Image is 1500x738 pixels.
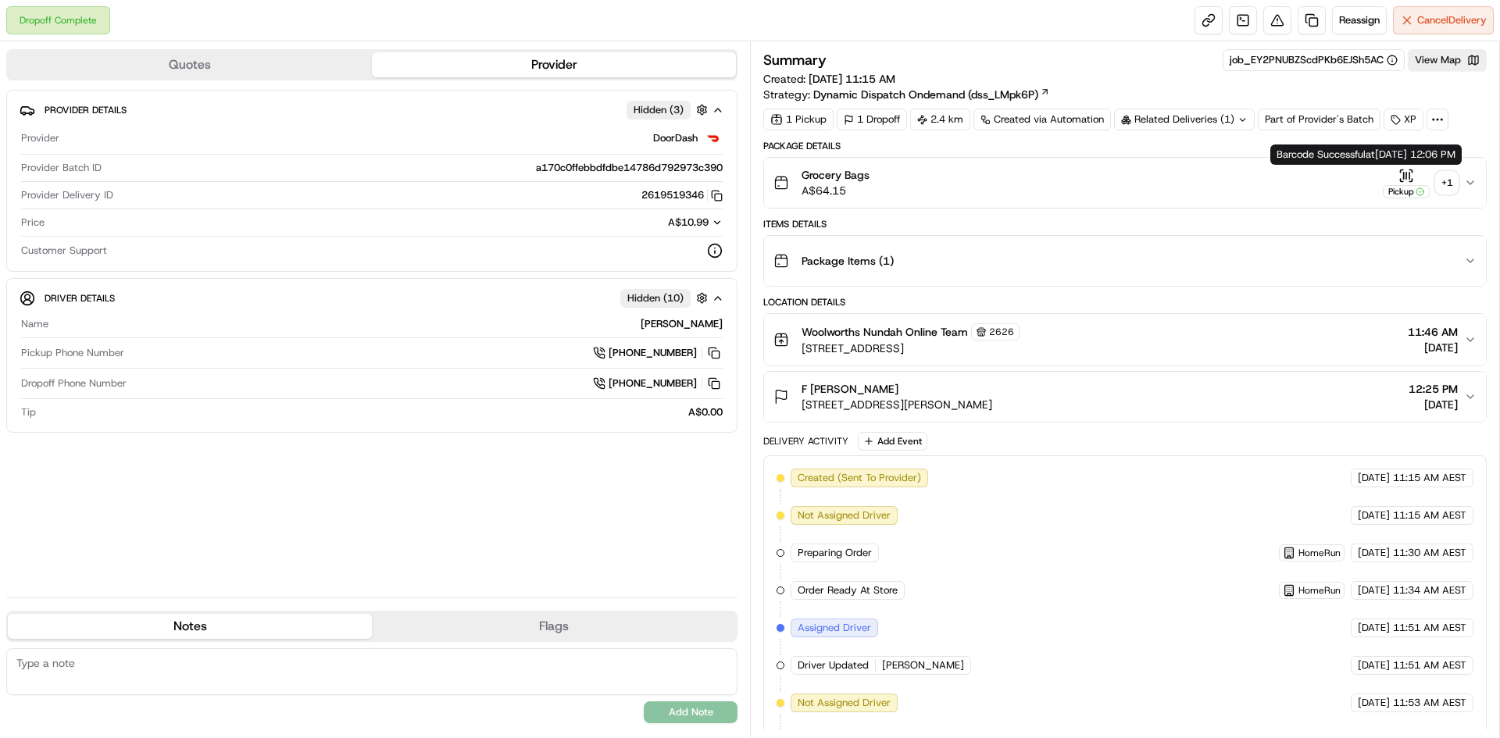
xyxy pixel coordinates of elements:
[764,158,1486,208] button: Grocery BagsA$64.15Pickup+1
[45,104,127,116] span: Provider Details
[1408,49,1487,71] button: View Map
[372,52,736,77] button: Provider
[593,375,723,392] a: [PHONE_NUMBER]
[1366,148,1455,161] span: at [DATE] 12:06 PM
[802,340,1020,356] span: [STREET_ADDRESS]
[1358,583,1390,597] span: [DATE]
[627,291,684,305] span: Hidden ( 10 )
[21,161,102,175] span: Provider Batch ID
[763,218,1487,230] div: Items Details
[1417,13,1487,27] span: Cancel Delivery
[1358,621,1390,635] span: [DATE]
[1393,508,1466,522] span: 11:15 AM AEST
[21,376,127,390] span: Dropoff Phone Number
[802,167,870,183] span: Grocery Bags
[1383,168,1430,198] button: Pickup
[989,326,1014,338] span: 2626
[764,314,1486,365] button: Woolworths Nundah Online Team2626[STREET_ADDRESS]11:46 AM[DATE]
[882,658,964,672] span: [PERSON_NAME]
[798,696,891,710] span: Not Assigned Driver
[764,372,1486,422] button: F [PERSON_NAME][STREET_ADDRESS][PERSON_NAME]12:25 PM[DATE]
[627,100,712,119] button: Hidden (3)
[798,508,891,522] span: Not Assigned Driver
[1393,546,1466,560] span: 11:30 AM AEST
[798,471,921,485] span: Created (Sent To Provider)
[1298,547,1341,559] span: HomeRun
[21,317,48,331] span: Name
[1358,471,1390,485] span: [DATE]
[42,405,723,419] div: A$0.00
[837,109,907,130] div: 1 Dropoff
[802,183,870,198] span: A$64.15
[1409,381,1458,397] span: 12:25 PM
[21,188,113,202] span: Provider Delivery ID
[20,97,724,123] button: Provider DetailsHidden (3)
[798,546,872,560] span: Preparing Order
[1408,324,1458,340] span: 11:46 AM
[21,346,124,360] span: Pickup Phone Number
[813,87,1050,102] a: Dynamic Dispatch Ondemand (dss_LMpk6P)
[536,161,723,175] span: a170c0ffebbdfdbe14786d792973c390
[1270,144,1462,165] div: Barcode Successful
[1298,584,1341,597] span: HomeRun
[1393,583,1466,597] span: 11:34 AM AEST
[21,216,45,230] span: Price
[763,53,827,67] h3: Summary
[1393,696,1466,710] span: 11:53 AM AEST
[1339,13,1380,27] span: Reassign
[1393,6,1494,34] button: CancelDelivery
[763,109,834,130] div: 1 Pickup
[593,344,723,362] a: [PHONE_NUMBER]
[802,324,968,340] span: Woolworths Nundah Online Team
[1393,621,1466,635] span: 11:51 AM AEST
[763,140,1487,152] div: Package Details
[1358,546,1390,560] span: [DATE]
[1358,508,1390,522] span: [DATE]
[634,103,684,117] span: Hidden ( 3 )
[1436,172,1458,194] div: + 1
[1383,185,1430,198] div: Pickup
[704,129,723,148] img: doordash_logo_v2.png
[973,109,1111,130] a: Created via Automation
[21,131,59,145] span: Provider
[1409,397,1458,412] span: [DATE]
[1393,658,1466,672] span: 11:51 AM AEST
[809,72,895,86] span: [DATE] 11:15 AM
[372,614,736,639] button: Flags
[1230,53,1398,67] div: job_EY2PNUBZScdPKb6EJSh5AC
[802,253,894,269] span: Package Items ( 1 )
[20,285,724,311] button: Driver DetailsHidden (10)
[763,296,1487,308] div: Location Details
[609,376,697,390] span: [PHONE_NUMBER]
[641,188,723,202] button: 2619519346
[585,216,723,230] button: A$10.99
[813,87,1038,102] span: Dynamic Dispatch Ondemand (dss_LMpk6P)
[609,346,697,360] span: [PHONE_NUMBER]
[1383,168,1458,198] button: Pickup+1
[1358,696,1390,710] span: [DATE]
[1393,471,1466,485] span: 11:15 AM AEST
[21,405,36,419] span: Tip
[1332,6,1387,34] button: Reassign
[1384,109,1423,130] div: XP
[1408,340,1458,355] span: [DATE]
[45,292,115,305] span: Driver Details
[668,216,709,229] span: A$10.99
[858,432,927,451] button: Add Event
[8,52,372,77] button: Quotes
[8,614,372,639] button: Notes
[798,583,898,597] span: Order Ready At Store
[763,87,1050,102] div: Strategy:
[55,317,723,331] div: [PERSON_NAME]
[1114,109,1255,130] div: Related Deliveries (1)
[763,71,895,87] span: Created:
[620,288,712,308] button: Hidden (10)
[764,236,1486,286] button: Package Items (1)
[798,658,869,672] span: Driver Updated
[763,435,848,447] div: Delivery Activity
[21,244,107,258] span: Customer Support
[1358,658,1390,672] span: [DATE]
